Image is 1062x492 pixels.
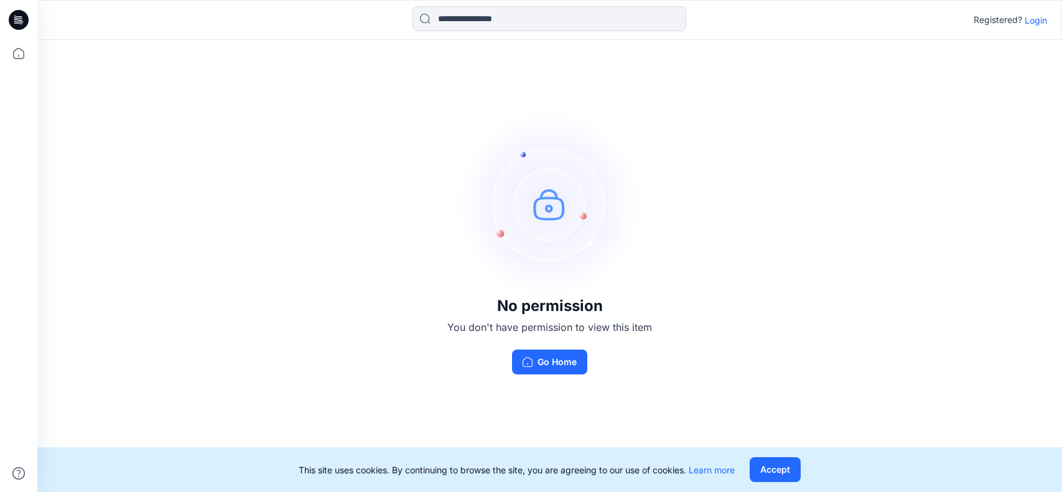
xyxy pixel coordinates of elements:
p: You don't have permission to view this item [447,320,652,335]
button: Go Home [512,350,587,374]
p: This site uses cookies. By continuing to browse the site, you are agreeing to our use of cookies. [299,463,735,476]
img: no-perm.svg [457,111,643,297]
h3: No permission [447,297,652,315]
p: Registered? [974,12,1022,27]
a: Learn more [689,465,735,475]
button: Accept [750,457,801,482]
p: Login [1025,14,1047,27]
